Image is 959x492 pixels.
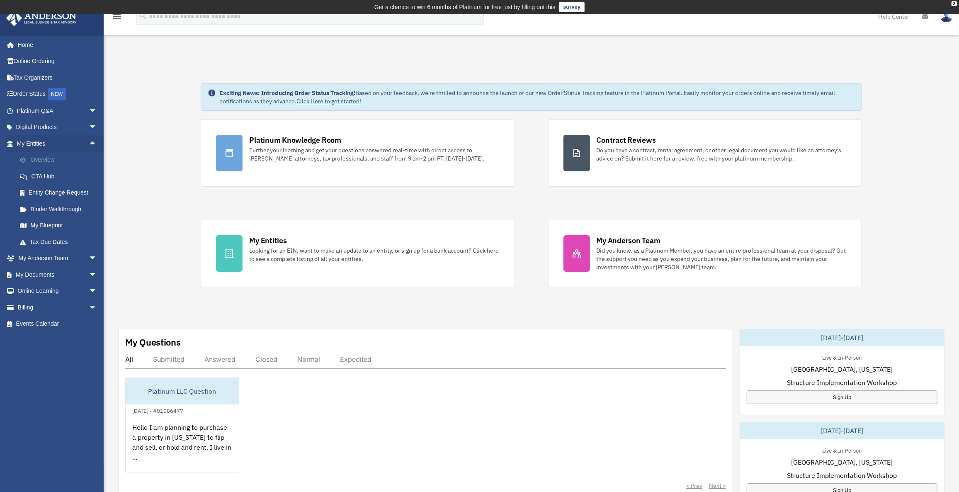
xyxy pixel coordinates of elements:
div: Closed [255,355,277,363]
div: Contract Reviews [597,135,656,145]
a: CTA Hub [12,168,109,185]
div: Get a chance to win 6 months of Platinum for free just by filling out this [374,2,556,12]
span: arrow_drop_down [89,299,105,316]
div: My Entities [249,235,286,246]
a: Sign Up [747,390,937,404]
span: arrow_drop_down [89,266,105,283]
div: Normal [297,355,320,363]
div: Further your learning and get your questions answered real-time with direct access to [PERSON_NAM... [249,146,499,163]
a: Billingarrow_drop_down [6,299,109,316]
div: Looking for an EIN, want to make an update to an entity, or sign up for a bank account? Click her... [249,246,499,263]
div: Live & In-Person [816,353,868,361]
span: [GEOGRAPHIC_DATA], [US_STATE] [791,457,893,467]
div: close [952,1,957,6]
a: Entity Change Request [12,185,109,201]
div: Live & In-Person [816,446,868,454]
a: My Blueprint [12,217,109,234]
a: My Anderson Team Did you know, as a Platinum Member, you have an entire professional team at your... [548,220,862,287]
a: Order StatusNEW [6,86,109,103]
div: Platinum LLC Question [126,378,239,404]
div: All [125,355,133,363]
a: Platinum LLC Question[DATE] - #01086477Hello I am planning to purchase a property in [US_STATE] t... [125,378,239,473]
img: User Pic [940,10,953,22]
a: Click Here to get started! [296,97,361,105]
span: arrow_drop_down [89,283,105,300]
span: arrow_drop_down [89,102,105,119]
a: Online Ordering [6,53,109,70]
a: Home [6,37,105,53]
div: NEW [48,88,66,100]
span: Structure Implementation Workshop [787,378,897,387]
a: Tax Due Dates [12,234,109,250]
a: My Entities Looking for an EIN, want to make an update to an entity, or sign up for a bank accoun... [201,220,515,287]
a: My Anderson Teamarrow_drop_down [6,250,109,267]
i: search [138,11,148,20]
a: My Entitiesarrow_drop_up [6,135,109,152]
strong: Exciting News: Introducing Order Status Tracking! [219,89,355,97]
a: Platinum Knowledge Room Further your learning and get your questions answered real-time with dire... [201,119,515,187]
span: [GEOGRAPHIC_DATA], [US_STATE] [791,364,893,374]
i: menu [112,12,122,22]
a: survey [559,2,585,12]
div: [DATE]-[DATE] [740,329,944,346]
div: My Anderson Team [597,235,660,246]
div: Hello I am planning to purchase a property in [US_STATE] to flip and sell, or hold and rent. I li... [126,416,239,480]
div: Expedited [340,355,371,363]
span: arrow_drop_up [89,135,105,152]
a: My Documentsarrow_drop_down [6,266,109,283]
a: menu [112,15,122,22]
img: Anderson Advisors Platinum Portal [4,10,79,26]
a: Overview [12,152,109,168]
div: Based on your feedback, we're thrilled to announce the launch of our new Order Status Tracking fe... [219,89,855,105]
a: Platinum Q&Aarrow_drop_down [6,102,109,119]
div: [DATE] - #01086477 [126,406,190,414]
div: [DATE]-[DATE] [740,422,944,439]
a: Online Learningarrow_drop_down [6,283,109,300]
a: Binder Walkthrough [12,201,109,217]
span: arrow_drop_down [89,119,105,136]
div: Did you know, as a Platinum Member, you have an entire professional team at your disposal? Get th... [597,246,847,271]
a: Tax Organizers [6,69,109,86]
a: Contract Reviews Do you have a contract, rental agreement, or other legal document you would like... [548,119,862,187]
div: Do you have a contract, rental agreement, or other legal document you would like an attorney's ad... [597,146,847,163]
span: arrow_drop_down [89,250,105,267]
span: Structure Implementation Workshop [787,470,897,480]
div: Answered [204,355,236,363]
div: Platinum Knowledge Room [249,135,341,145]
div: Submitted [153,355,185,363]
div: My Questions [125,336,181,348]
a: Digital Productsarrow_drop_down [6,119,109,136]
a: Events Calendar [6,316,109,332]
